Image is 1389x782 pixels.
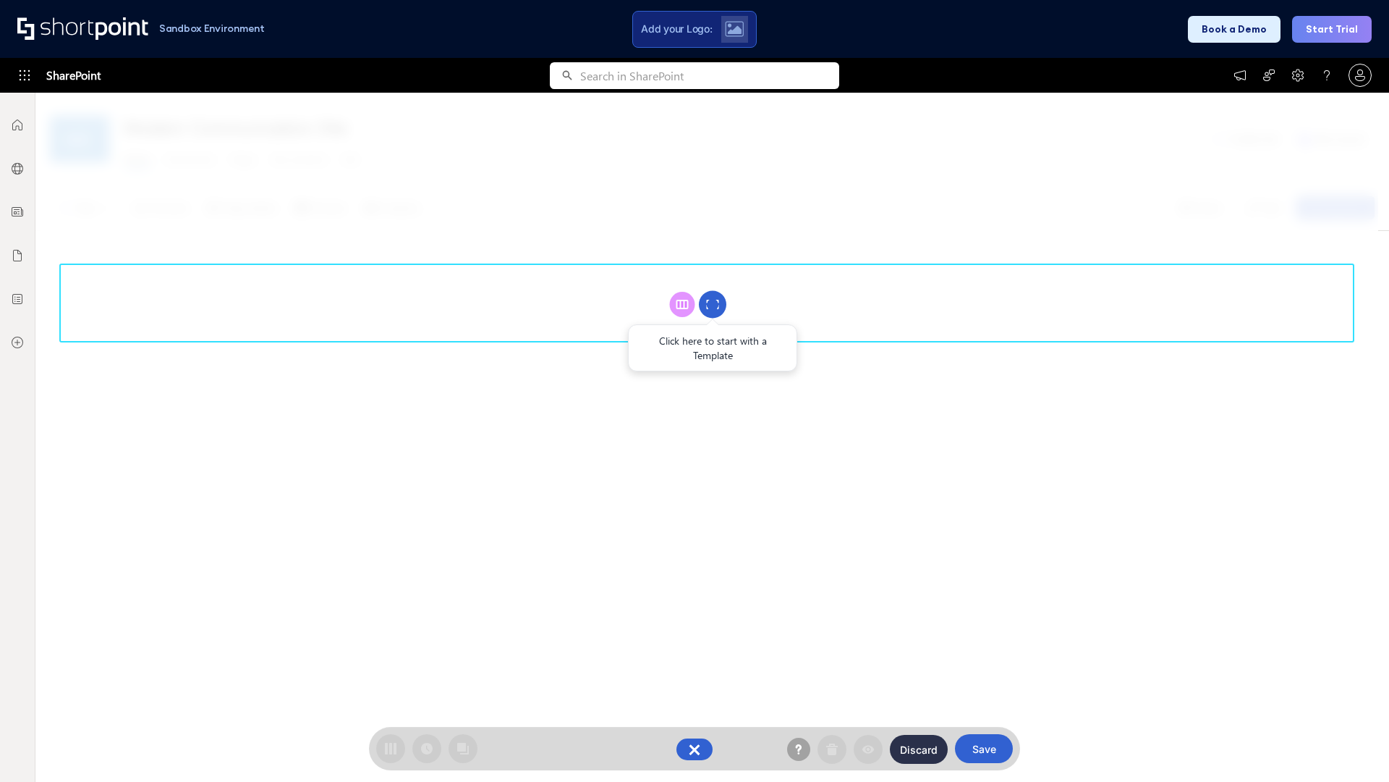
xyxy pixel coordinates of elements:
[1292,16,1372,43] button: Start Trial
[1317,712,1389,782] iframe: Chat Widget
[46,58,101,93] span: SharePoint
[641,22,712,35] span: Add your Logo:
[1188,16,1280,43] button: Book a Demo
[159,25,265,33] h1: Sandbox Environment
[890,735,948,764] button: Discard
[580,62,839,89] input: Search in SharePoint
[725,21,744,37] img: Upload logo
[955,734,1013,763] button: Save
